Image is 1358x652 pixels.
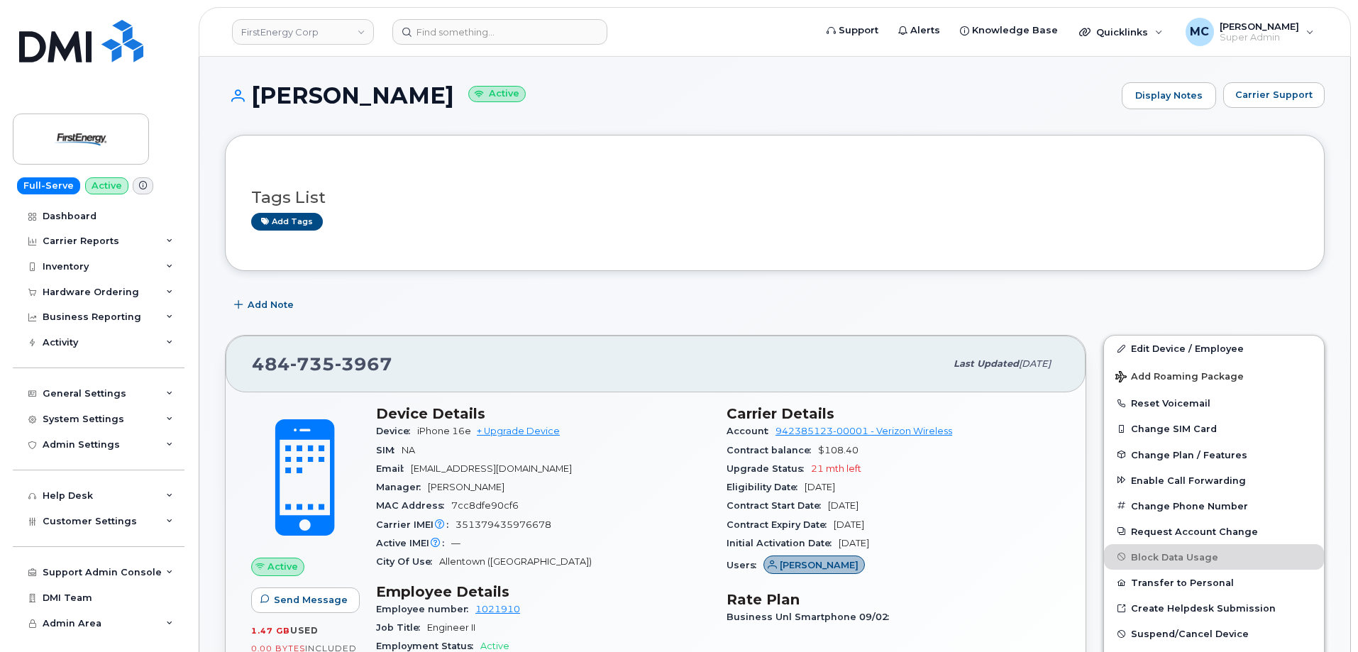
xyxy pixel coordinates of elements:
span: [DATE] [1019,358,1051,369]
span: Active [267,560,298,573]
span: Initial Activation Date [727,538,839,548]
span: 1.47 GB [251,626,290,636]
span: SIM [376,445,402,455]
small: Active [468,86,526,102]
button: Send Message [251,587,360,613]
span: Send Message [274,593,348,607]
span: MAC Address [376,500,451,511]
button: Change SIM Card [1104,416,1324,441]
span: Manager [376,482,428,492]
button: Change Plan / Features [1104,442,1324,468]
a: Display Notes [1122,82,1216,109]
span: 7cc8dfe90cf6 [451,500,519,511]
h3: Tags List [251,189,1298,206]
button: Carrier Support [1223,82,1325,108]
span: Suspend/Cancel Device [1131,629,1249,639]
a: Add tags [251,213,323,231]
span: 735 [290,353,335,375]
a: + Upgrade Device [477,426,560,436]
span: Device [376,426,417,436]
span: [PERSON_NAME] [428,482,504,492]
span: [DATE] [839,538,869,548]
span: City Of Use [376,556,439,567]
span: iPhone 16e [417,426,471,436]
a: Edit Device / Employee [1104,336,1324,361]
h3: Employee Details [376,583,710,600]
span: used [290,625,319,636]
button: Add Note [225,292,306,318]
span: Contract Expiry Date [727,519,834,530]
span: Add Note [248,298,294,311]
a: Create Helpdesk Submission [1104,595,1324,621]
a: 1021910 [475,604,520,614]
h3: Rate Plan [727,591,1060,608]
a: 942385123-00001 - Verizon Wireless [775,426,952,436]
span: Employment Status [376,641,480,651]
span: [EMAIL_ADDRESS][DOMAIN_NAME] [411,463,572,474]
button: Change Phone Number [1104,493,1324,519]
span: Employee number [376,604,475,614]
span: Carrier IMEI [376,519,456,530]
span: Last updated [954,358,1019,369]
span: Contract balance [727,445,818,455]
span: Carrier Support [1235,88,1313,101]
span: Active [480,641,509,651]
span: [DATE] [805,482,835,492]
span: Email [376,463,411,474]
span: Enable Call Forwarding [1131,475,1246,485]
span: Upgrade Status [727,463,811,474]
span: 484 [252,353,392,375]
span: Add Roaming Package [1115,371,1244,385]
button: Suspend/Cancel Device [1104,621,1324,646]
button: Enable Call Forwarding [1104,468,1324,493]
a: [PERSON_NAME] [763,560,865,570]
span: Engineer II [427,622,475,633]
button: Transfer to Personal [1104,570,1324,595]
span: Change Plan / Features [1131,449,1247,460]
h1: [PERSON_NAME] [225,83,1115,108]
h3: Device Details [376,405,710,422]
span: 21 mth left [811,463,861,474]
span: Business Unl Smartphone 09/02 [727,612,896,622]
span: Contract Start Date [727,500,828,511]
span: Job Title [376,622,427,633]
span: Eligibility Date [727,482,805,492]
span: Users [727,560,763,570]
button: Request Account Change [1104,519,1324,544]
span: 3967 [335,353,392,375]
span: [PERSON_NAME] [780,558,859,572]
span: Account [727,426,775,436]
button: Block Data Usage [1104,544,1324,570]
span: [DATE] [828,500,859,511]
span: NA [402,445,415,455]
span: $108.40 [818,445,859,455]
h3: Carrier Details [727,405,1060,422]
span: — [451,538,460,548]
span: [DATE] [834,519,864,530]
button: Reset Voicemail [1104,390,1324,416]
button: Add Roaming Package [1104,361,1324,390]
span: Active IMEI [376,538,451,548]
span: 351379435976678 [456,519,551,530]
span: Allentown ([GEOGRAPHIC_DATA]) [439,556,592,567]
iframe: Messenger Launcher [1296,590,1347,641]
